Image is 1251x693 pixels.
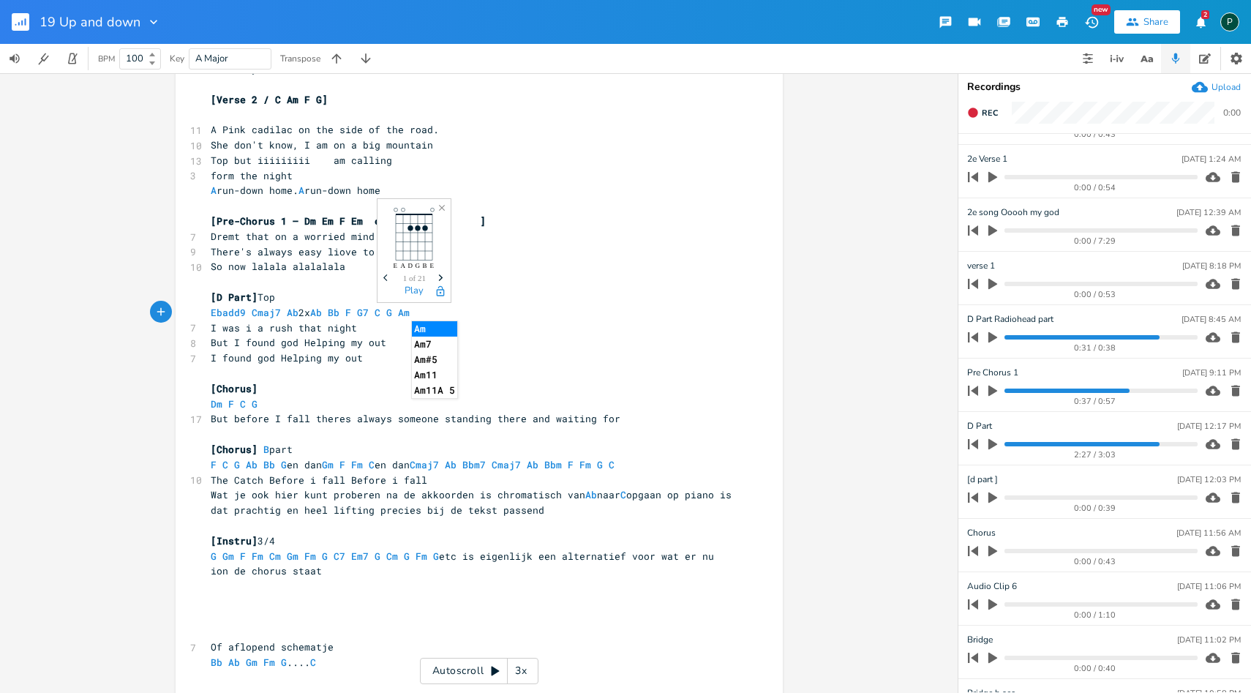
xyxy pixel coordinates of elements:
div: [DATE] 11:06 PM [1177,583,1241,591]
span: Ab [228,656,240,669]
span: G [404,550,410,563]
text: E [430,262,435,269]
button: 2 [1186,9,1215,35]
span: A [298,184,304,197]
div: Upload [1211,81,1241,93]
div: 3x [508,658,534,684]
span: F [240,550,246,563]
span: Ebadd9 [211,306,246,319]
div: Recordings [967,82,1242,92]
button: New [1077,9,1106,35]
span: [Chorus] [211,443,258,456]
span: Pre Chorus 1 [967,366,1018,380]
span: A Major [195,52,228,65]
span: Wat je ook hier kunt proberen na de akkoorden is chromatisch van naar opgaan op piano is dat prac... [211,488,737,517]
text: G [416,262,421,269]
span: Fm [263,656,275,669]
div: BPM [98,55,115,63]
div: [DATE] 11:02 PM [1177,636,1241,644]
span: C7 [334,550,345,563]
text: B [423,262,427,269]
span: Dremt that on a worried mind [211,230,375,243]
span: Gm [322,458,334,471]
span: C [310,656,316,669]
span: Ab [246,458,258,471]
button: Share [1114,10,1180,34]
div: New [1092,4,1111,15]
span: Bbm [544,458,562,471]
span: Cm [269,550,281,563]
li: Am7 [412,337,457,352]
span: en dan en dan [211,458,626,471]
span: G [281,656,287,669]
div: 0:00 / 0:39 [993,504,1198,512]
li: Am#5 [412,352,457,367]
span: Audio Clip 6 [967,580,1017,593]
div: 2 [1201,10,1209,19]
span: But before I fall theres always someone standing there and waiting for [211,412,620,425]
span: etc is eigenlijk een alternatief voor wat er nu ion de chorus staat [211,550,720,578]
span: .... [211,656,322,669]
li: Am11A 5 [412,383,457,398]
span: Fm [416,550,427,563]
span: Bb [263,458,275,471]
span: B [263,443,269,456]
span: G [252,397,258,411]
span: Top but iiiiiiiii am calling [211,154,392,167]
span: [Pre-Chorus 1 – Dm Em F Em en Dm Em F G ] [211,214,486,228]
span: Gm [222,550,234,563]
span: [Instru] [211,534,258,547]
span: Gm [246,656,258,669]
span: [Verse 2 / C Am F G] [211,93,328,106]
div: 0:00 / 0:43 [993,130,1198,138]
div: [DATE] 9:11 PM [1182,369,1241,377]
span: Cmaj7 [492,458,521,471]
text: D [408,262,413,269]
span: [d part ] [967,473,998,487]
div: Key [170,54,184,63]
div: 0:37 / 0:57 [993,397,1198,405]
span: Ab [527,458,538,471]
span: C [369,458,375,471]
span: F [211,458,217,471]
span: So now lalala alalalala [211,260,345,273]
span: Of aflopend schematje [211,640,334,653]
span: There's always easy liove to find [211,245,404,258]
span: 3/4 [211,534,275,547]
span: 2e song Ooooh my god [967,206,1059,220]
span: Gm [287,550,298,563]
span: Bridge [967,633,993,647]
span: I was i a rush that night [211,321,357,334]
span: Ab [287,306,298,319]
span: G [597,458,603,471]
span: G [433,550,439,563]
span: [D Part] [211,291,258,304]
button: Play [405,285,424,298]
span: 2e Verse 1 [967,152,1007,166]
span: Am [398,306,410,319]
button: P [1220,5,1239,39]
span: She don't know, I am on a big mountain [211,138,433,151]
span: C [222,458,228,471]
span: F [568,458,574,471]
div: 0:00 [1223,108,1241,117]
div: 2:27 / 3:03 [993,451,1198,459]
span: Fm [252,550,263,563]
div: [DATE] 8:18 PM [1182,262,1241,270]
span: A [211,184,217,197]
span: C [375,306,380,319]
span: F [339,458,345,471]
span: Cm [386,550,398,563]
span: Ab [585,488,597,501]
span: form the night [211,169,293,182]
li: Am [412,321,457,337]
span: F [345,306,351,319]
span: 19 Up and down [40,15,140,29]
span: Fm [579,458,591,471]
div: [DATE] 1:24 AM [1181,155,1241,163]
div: [DATE] 12:39 AM [1176,209,1241,217]
text: A [401,262,406,269]
span: Bb [211,656,222,669]
span: C [240,397,246,411]
div: 0:00 / 0:53 [993,291,1198,299]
